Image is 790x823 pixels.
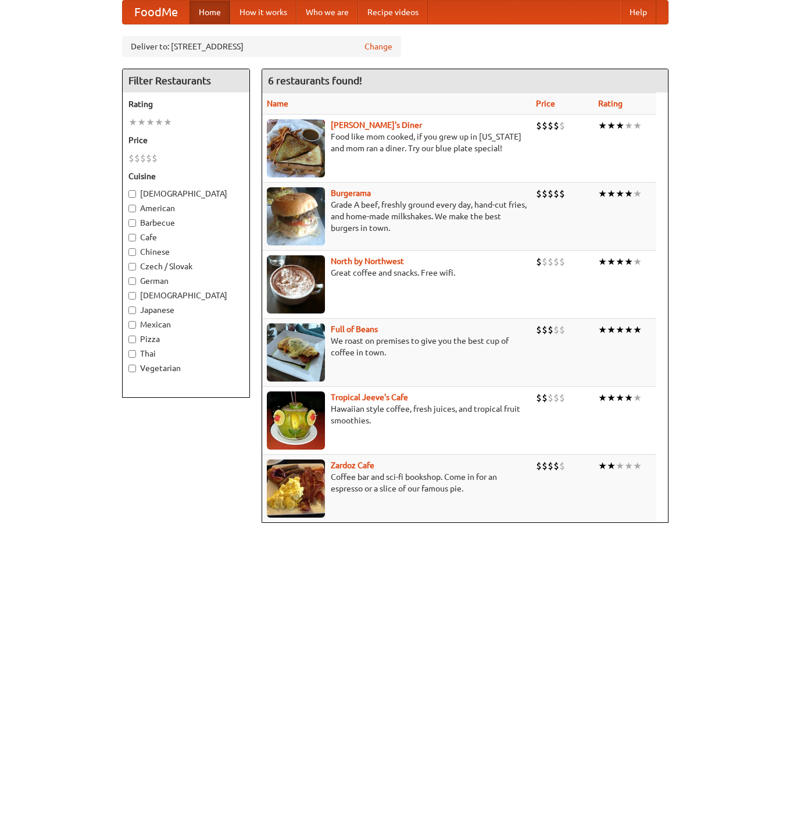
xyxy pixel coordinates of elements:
[633,119,642,132] li: ★
[542,255,548,268] li: $
[624,255,633,268] li: ★
[624,459,633,472] li: ★
[134,152,140,165] li: $
[128,277,136,285] input: German
[542,391,548,404] li: $
[559,255,565,268] li: $
[616,459,624,472] li: ★
[633,187,642,200] li: ★
[128,217,244,229] label: Barbecue
[542,187,548,200] li: $
[542,459,548,472] li: $
[128,304,244,316] label: Japanese
[267,471,527,494] p: Coffee bar and sci-fi bookshop. Come in for an espresso or a slice of our famous pie.
[559,119,565,132] li: $
[128,248,136,256] input: Chinese
[267,391,325,450] img: jeeves.jpg
[607,391,616,404] li: ★
[128,219,136,227] input: Barbecue
[598,187,607,200] li: ★
[542,119,548,132] li: $
[542,323,548,336] li: $
[616,255,624,268] li: ★
[267,403,527,426] p: Hawaiian style coffee, fresh juices, and tropical fruit smoothies.
[128,365,136,372] input: Vegetarian
[267,187,325,245] img: burgerama.jpg
[536,459,542,472] li: $
[267,119,325,177] img: sallys.jpg
[624,119,633,132] li: ★
[128,98,244,110] h5: Rating
[267,323,325,382] img: beans.jpg
[598,99,623,108] a: Rating
[267,199,527,234] p: Grade A beef, freshly ground every day, hand-cut fries, and home-made milkshakes. We make the bes...
[190,1,230,24] a: Home
[137,116,146,129] li: ★
[128,333,244,345] label: Pizza
[559,459,565,472] li: $
[128,152,134,165] li: $
[128,261,244,272] label: Czech / Slovak
[616,119,624,132] li: ★
[123,69,249,92] h4: Filter Restaurants
[331,120,422,130] b: [PERSON_NAME]'s Diner
[128,170,244,182] h5: Cuisine
[553,119,559,132] li: $
[152,152,158,165] li: $
[128,246,244,258] label: Chinese
[536,323,542,336] li: $
[624,323,633,336] li: ★
[331,256,404,266] b: North by Northwest
[267,255,325,313] img: north.jpg
[331,461,374,470] b: Zardoz Cafe
[559,391,565,404] li: $
[616,187,624,200] li: ★
[128,336,136,343] input: Pizza
[553,187,559,200] li: $
[536,119,542,132] li: $
[331,325,378,334] b: Full of Beans
[128,134,244,146] h5: Price
[548,323,553,336] li: $
[128,319,244,330] label: Mexican
[268,75,362,86] ng-pluralize: 6 restaurants found!
[267,267,527,279] p: Great coffee and snacks. Free wifi.
[230,1,296,24] a: How it works
[267,459,325,518] img: zardoz.jpg
[146,152,152,165] li: $
[163,116,172,129] li: ★
[559,187,565,200] li: $
[598,459,607,472] li: ★
[128,202,244,214] label: American
[364,41,392,52] a: Change
[624,187,633,200] li: ★
[146,116,155,129] li: ★
[267,335,527,358] p: We roast on premises to give you the best cup of coffee in town.
[536,187,542,200] li: $
[607,255,616,268] li: ★
[128,275,244,287] label: German
[633,459,642,472] li: ★
[128,290,244,301] label: [DEMOGRAPHIC_DATA]
[140,152,146,165] li: $
[296,1,358,24] a: Who we are
[267,99,288,108] a: Name
[331,188,371,198] a: Burgerama
[128,348,244,359] label: Thai
[536,391,542,404] li: $
[548,459,553,472] li: $
[548,119,553,132] li: $
[267,131,527,154] p: Food like mom cooked, if you grew up in [US_STATE] and mom ran a diner. Try our blue plate special!
[331,393,408,402] a: Tropical Jeeve's Cafe
[553,459,559,472] li: $
[633,323,642,336] li: ★
[607,187,616,200] li: ★
[598,323,607,336] li: ★
[548,391,553,404] li: $
[128,188,244,199] label: [DEMOGRAPHIC_DATA]
[598,119,607,132] li: ★
[536,255,542,268] li: $
[128,362,244,374] label: Vegetarian
[128,350,136,358] input: Thai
